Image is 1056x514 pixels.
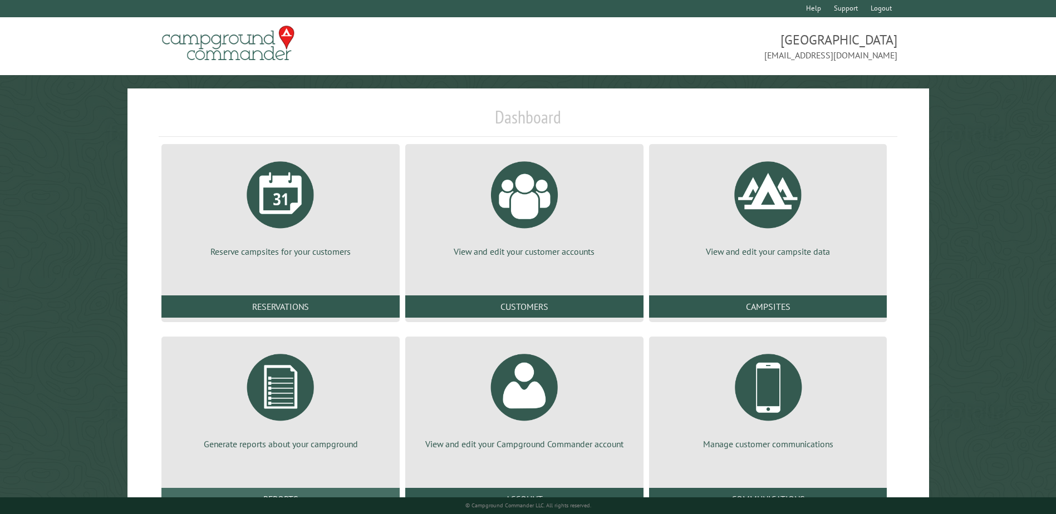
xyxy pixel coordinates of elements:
a: Communications [649,488,887,510]
p: Reserve campsites for your customers [175,245,386,258]
p: Generate reports about your campground [175,438,386,450]
a: Reports [161,488,400,510]
p: Manage customer communications [662,438,874,450]
p: View and edit your campsite data [662,245,874,258]
p: View and edit your customer accounts [419,245,630,258]
h1: Dashboard [159,106,897,137]
a: Account [405,488,644,510]
p: View and edit your Campground Commander account [419,438,630,450]
img: Campground Commander [159,22,298,65]
a: View and edit your customer accounts [419,153,630,258]
a: Customers [405,295,644,318]
small: © Campground Commander LLC. All rights reserved. [465,502,591,509]
span: [GEOGRAPHIC_DATA] [EMAIL_ADDRESS][DOMAIN_NAME] [528,31,897,62]
a: View and edit your campsite data [662,153,874,258]
a: Generate reports about your campground [175,345,386,450]
a: Reservations [161,295,400,318]
a: Reserve campsites for your customers [175,153,386,258]
a: View and edit your Campground Commander account [419,345,630,450]
a: Campsites [649,295,887,318]
a: Manage customer communications [662,345,874,450]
